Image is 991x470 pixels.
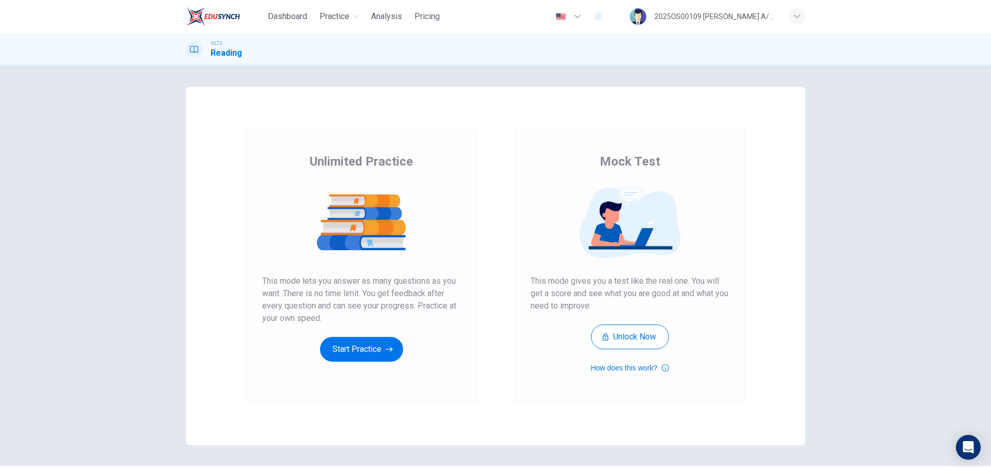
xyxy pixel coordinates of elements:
[315,7,363,26] button: Practice
[268,10,307,23] span: Dashboard
[630,8,646,25] img: Profile picture
[262,275,460,325] span: This mode lets you answer as many questions as you want. There is no time limit. You get feedback...
[654,10,776,23] div: 2025OS00109 [PERSON_NAME] A/P SWATHESAM
[591,325,669,349] button: Unlock Now
[367,7,406,26] button: Analysis
[956,435,981,460] div: Open Intercom Messenger
[320,337,403,362] button: Start Practice
[531,275,729,312] span: This mode gives you a test like the real one. You will get a score and see what you are good at a...
[211,40,222,47] span: IELTS
[371,10,402,23] span: Analysis
[414,10,440,23] span: Pricing
[264,7,311,26] button: Dashboard
[186,6,264,27] a: EduSynch logo
[211,47,242,59] h1: Reading
[319,10,349,23] span: Practice
[590,362,668,374] button: How does this work?
[186,6,240,27] img: EduSynch logo
[310,153,413,170] span: Unlimited Practice
[554,13,567,21] img: en
[600,153,660,170] span: Mock Test
[410,7,444,26] button: Pricing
